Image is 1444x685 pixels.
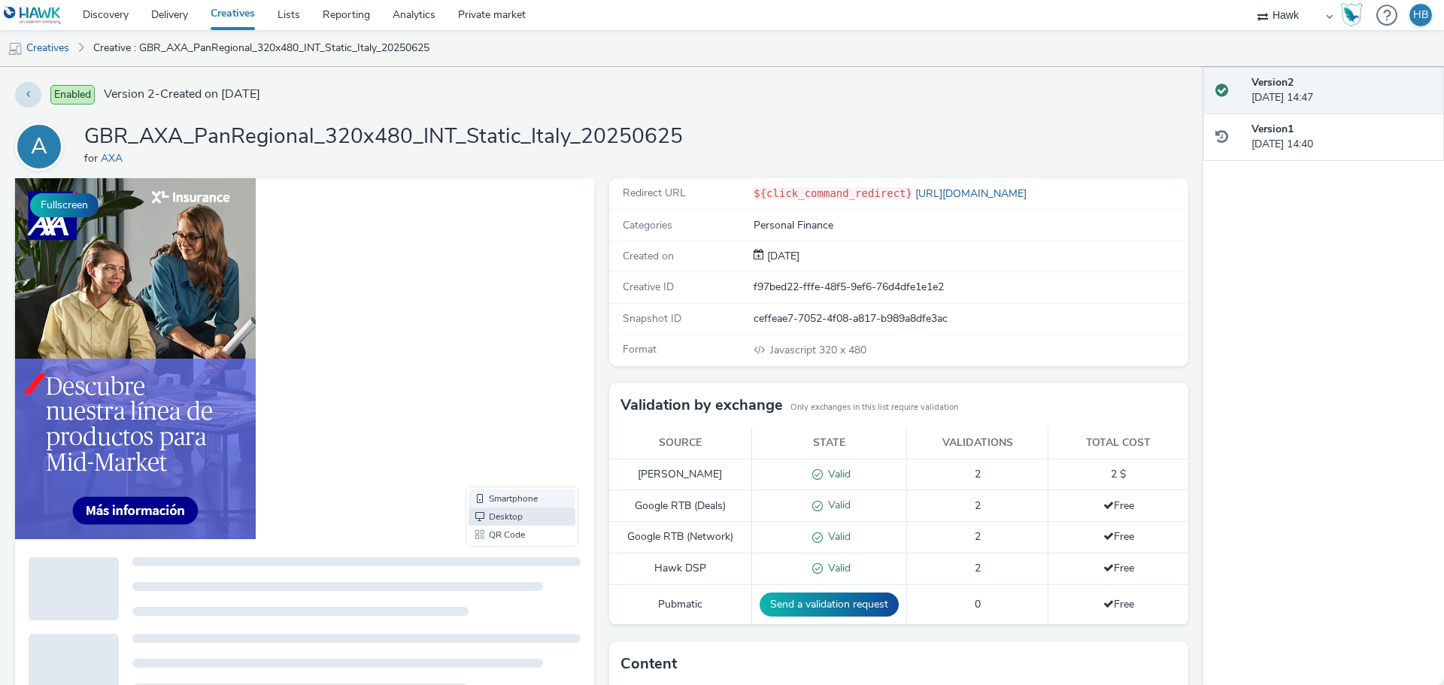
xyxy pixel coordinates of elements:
[609,553,751,585] td: Hawk DSP
[609,459,751,490] td: [PERSON_NAME]
[769,343,866,357] span: 320 x 480
[751,428,906,459] th: State
[31,126,47,168] div: A
[764,249,799,264] div: Creation 25 June 2025, 14:40
[754,311,1187,326] div: ceffeae7-7052-4f08-a817-b989a8dfe3ac
[823,467,851,481] span: Valid
[1413,4,1428,26] div: HB
[975,529,981,544] span: 2
[1103,561,1134,575] span: Free
[84,123,683,151] h1: GBR_AXA_PanRegional_320x480_INT_Static_Italy_20250625
[623,280,674,294] span: Creative ID
[623,218,672,232] span: Categories
[1251,75,1432,106] div: [DATE] 14:47
[760,593,899,617] button: Send a validation request
[454,347,560,365] li: QR Code
[4,6,62,25] img: undefined Logo
[754,218,1187,233] div: Personal Finance
[1103,529,1134,544] span: Free
[1251,75,1294,89] strong: Version 2
[8,41,23,56] img: mobile
[975,499,981,513] span: 2
[609,490,751,522] td: Google RTB (Deals)
[454,311,560,329] li: Smartphone
[104,86,260,103] span: Version 2 - Created on [DATE]
[906,428,1048,459] th: Validations
[609,428,751,459] th: Source
[975,467,981,481] span: 2
[1251,122,1294,136] strong: Version 1
[1111,467,1126,481] span: 2 $
[609,584,751,624] td: Pubmatic
[623,311,681,326] span: Snapshot ID
[623,342,657,356] span: Format
[975,597,981,611] span: 0
[764,249,799,263] span: [DATE]
[15,139,69,153] a: A
[754,187,912,199] code: ${click_command_redirect}
[620,394,783,417] h3: Validation by exchange
[474,352,510,361] span: QR Code
[1103,597,1134,611] span: Free
[474,316,523,325] span: Smartphone
[1048,428,1188,459] th: Total cost
[620,653,677,675] h3: Content
[101,151,129,165] a: AXA
[823,529,851,544] span: Valid
[84,151,101,165] span: for
[912,186,1033,201] a: [URL][DOMAIN_NAME]
[1103,499,1134,513] span: Free
[86,30,437,66] a: Creative : GBR_AXA_PanRegional_320x480_INT_Static_Italy_20250625
[623,186,686,200] span: Redirect URL
[1340,3,1363,27] img: Hawk Academy
[823,498,851,512] span: Valid
[623,249,674,263] span: Created on
[754,280,1187,295] div: f97bed22-fffe-48f5-9ef6-76d4dfe1e1e2
[50,85,95,105] span: Enabled
[790,402,958,414] small: Only exchanges in this list require validation
[609,522,751,553] td: Google RTB (Network)
[1340,3,1369,27] a: Hawk Academy
[454,329,560,347] li: Desktop
[823,561,851,575] span: Valid
[975,561,981,575] span: 2
[30,193,99,217] button: Fullscreen
[1251,122,1432,153] div: [DATE] 14:40
[770,343,819,357] span: Javascript
[474,334,508,343] span: Desktop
